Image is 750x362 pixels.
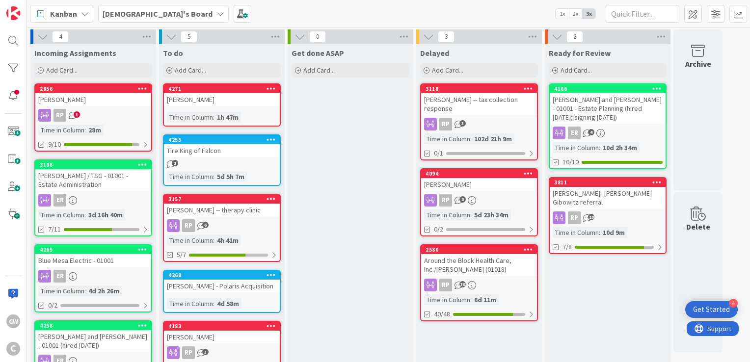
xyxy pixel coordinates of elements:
div: 3d 16h 40m [86,209,125,220]
span: Delayed [420,48,449,58]
div: Time in Column [38,285,84,296]
div: 2856[PERSON_NAME] [35,84,151,106]
div: ER [568,127,581,139]
div: 4166 [550,84,666,93]
div: 3118 [426,85,537,92]
div: [PERSON_NAME] / TSG - 01001 - Estate Administration [35,169,151,191]
span: 5/7 [177,250,186,260]
div: 2580 [421,245,537,254]
span: Add Card... [432,66,463,75]
div: 4d 58m [214,298,241,309]
div: 4094[PERSON_NAME] [421,169,537,191]
span: 0/2 [434,224,443,234]
span: Add Card... [175,66,206,75]
div: 4255Tire King of Falcon [164,135,280,157]
div: ER [35,270,151,283]
span: Add Card... [561,66,592,75]
span: 3 [459,120,466,127]
span: 1x [556,9,569,19]
span: : [470,294,472,305]
div: 3811 [554,179,666,186]
div: 3811[PERSON_NAME]--[PERSON_NAME] Gibowitz referral [550,178,666,208]
div: Time in Column [38,125,84,135]
span: Incoming Assignments [34,48,116,58]
div: 4268 [164,271,280,280]
div: 6d 11m [472,294,499,305]
div: [PERSON_NAME] and [PERSON_NAME] - 01001 - Estate Planning (hired [DATE]; signing [DATE]) [550,93,666,124]
span: 8 [459,196,466,203]
div: RP [35,109,151,122]
div: 4166 [554,85,666,92]
div: 2856 [35,84,151,93]
div: 3108[PERSON_NAME] / TSG - 01001 - Estate Administration [35,160,151,191]
div: RP [550,211,666,224]
div: [PERSON_NAME]--[PERSON_NAME] Gibowitz referral [550,187,666,208]
div: RP [439,279,452,291]
div: 3157 [164,195,280,204]
span: Kanban [50,8,77,20]
div: 4268[PERSON_NAME] - Polaris Acquisition [164,271,280,292]
div: Time in Column [424,209,470,220]
div: 4265 [40,246,151,253]
div: 4094 [421,169,537,178]
div: 4255 [164,135,280,144]
div: CW [6,314,20,328]
span: : [470,133,472,144]
div: Time in Column [167,298,213,309]
div: Tire King of Falcon [164,144,280,157]
span: 0/1 [434,148,443,158]
div: [PERSON_NAME] and [PERSON_NAME] - 01001 (hired [DATE]) [35,330,151,352]
div: 4d 2h 26m [86,285,122,296]
div: 102d 21h 9m [472,133,514,144]
div: [PERSON_NAME] [164,93,280,106]
span: 40/48 [434,309,450,319]
span: : [599,227,600,238]
span: 10/10 [562,157,579,167]
span: : [213,171,214,182]
div: ER [54,270,66,283]
div: 4 [729,299,738,308]
div: Delete [686,221,710,233]
div: RP [164,346,280,359]
span: 3 [74,111,80,118]
div: [PERSON_NAME] [35,93,151,106]
div: ER [35,194,151,207]
span: 4 [52,31,69,43]
div: C [6,342,20,356]
div: 3811 [550,178,666,187]
div: 2580Around the Block Health Care, Inc./[PERSON_NAME] (01018) [421,245,537,276]
span: 9/10 [48,139,61,150]
div: Time in Column [167,171,213,182]
span: : [599,142,600,153]
img: Visit kanbanzone.com [6,6,20,20]
div: 10d 9m [600,227,627,238]
span: 7/11 [48,224,61,234]
div: RP [182,346,195,359]
span: Support [21,1,45,13]
div: RP [568,211,581,224]
div: 4183[PERSON_NAME] [164,322,280,343]
span: 10 [588,214,594,220]
div: 4258 [40,322,151,329]
div: 3118 [421,84,537,93]
div: [PERSON_NAME] [421,178,537,191]
div: Get Started [693,305,730,314]
div: Time in Column [167,112,213,123]
span: 6 [202,222,209,228]
span: : [213,235,214,246]
span: 3 [438,31,455,43]
div: Time in Column [553,142,599,153]
b: [DEMOGRAPHIC_DATA]'s Board [103,9,213,19]
span: To do [163,48,183,58]
div: 4265Blue Mesa Electric - 01001 [35,245,151,267]
div: Time in Column [553,227,599,238]
span: Get done ASAP [292,48,344,58]
div: RP [421,279,537,291]
span: : [470,209,472,220]
div: 3108 [35,160,151,169]
div: 4166[PERSON_NAME] and [PERSON_NAME] - 01001 - Estate Planning (hired [DATE]; signing [DATE]) [550,84,666,124]
div: 3157[PERSON_NAME] -- therapy clinic [164,195,280,216]
span: 1 [172,160,178,166]
span: 0 [309,31,326,43]
span: : [84,285,86,296]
